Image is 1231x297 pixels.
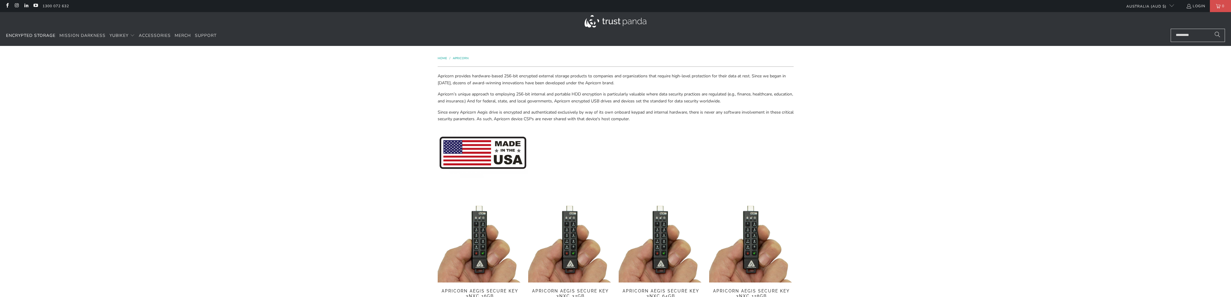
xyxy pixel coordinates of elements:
span: Encrypted Storage [6,33,56,38]
span: Merch [175,33,191,38]
img: Trust Panda Australia [585,15,646,27]
img: Apricorn Aegis Secure Key 3NXC 16GB [438,198,522,282]
summary: YubiKey [109,29,135,43]
span: / [449,56,450,60]
a: Mission Darkness [59,29,106,43]
span: Apricorn provides hardware-based 256-bit encrypted external storage products to companies and org... [438,73,786,86]
a: Support [195,29,217,43]
a: Accessories [139,29,171,43]
span: YubiKey [109,33,128,38]
img: Apricorn Aegis Secure Key 3NXC 128GB [709,198,794,282]
img: Apricorn Aegis Secure Key 3NXC 32GB - Trust Panda [528,198,613,282]
a: Home [438,56,448,60]
a: Merch [175,29,191,43]
span: Support [195,33,217,38]
span: Home [438,56,447,60]
a: Apricorn [453,56,468,60]
a: Trust Panda Australia on YouTube [33,4,38,8]
input: Search... [1171,29,1225,42]
span: Accessories [139,33,171,38]
img: Apricorn Aegis Secure Key 3NXC 64GB - Trust Panda [619,198,703,282]
span: Mission Darkness [59,33,106,38]
a: Login [1186,3,1205,9]
a: Trust Panda Australia on Instagram [14,4,19,8]
a: 1300 072 632 [43,3,69,9]
button: Search [1210,29,1225,42]
nav: Translation missing: en.navigation.header.main_nav [6,29,217,43]
a: Trust Panda Australia on LinkedIn [24,4,29,8]
span: Since every Apricorn Aegis drive is encrypted and authenticated exclusively by way of its own onb... [438,109,794,122]
span: Apricorn’s unique approach to employing 256-bit internal and portable HDD encryption is particula... [438,91,793,104]
a: Trust Panda Australia on Facebook [5,4,10,8]
a: Encrypted Storage [6,29,56,43]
